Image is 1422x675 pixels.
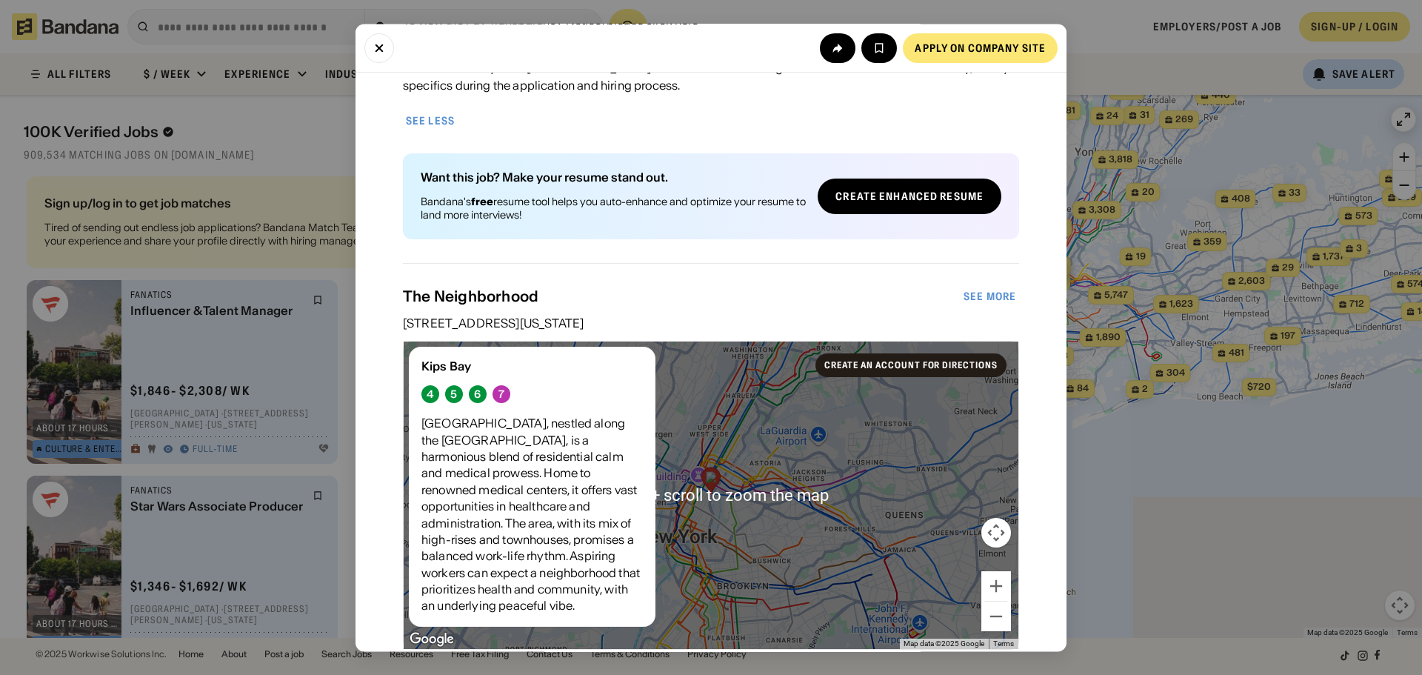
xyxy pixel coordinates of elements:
[427,388,434,401] div: 4
[824,361,998,370] div: Create an account for directions
[952,282,1028,311] a: See more
[407,630,456,649] a: Open this area in Google Maps (opens a new window)
[403,317,1019,329] div: [STREET_ADDRESS][US_STATE]
[421,359,643,373] div: Kips Bay
[364,33,394,62] button: Close
[474,388,481,401] div: 6
[471,195,493,208] b: free
[964,291,1016,302] div: See more
[403,287,961,305] div: The Neighborhood
[835,191,984,202] div: Create Enhanced Resume
[993,640,1014,648] a: Terms (opens in new tab)
[406,116,455,126] div: See less
[450,388,457,401] div: 5
[981,518,1011,548] button: Map camera controls
[421,171,806,183] div: Want this job? Make your resume stand out.
[981,602,1011,631] button: Zoom out
[421,416,643,615] div: [GEOGRAPHIC_DATA], nestled along the [GEOGRAPHIC_DATA], is a harmonious blend of residential calm...
[915,42,1046,53] div: Apply on company site
[981,571,1011,601] button: Zoom in
[904,640,984,648] span: Map data ©2025 Google
[407,630,456,649] img: Google
[498,388,504,401] div: 7
[421,195,806,222] div: Bandana's resume tool helps you auto-enhance and optimize your resume to land more interviews!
